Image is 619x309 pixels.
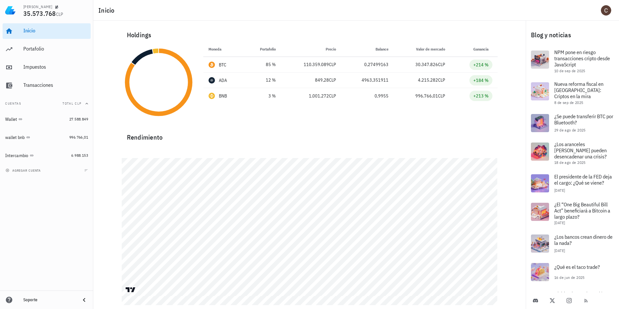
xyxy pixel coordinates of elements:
[3,60,91,75] a: Impuestos
[554,81,603,99] span: Nueva reforma fiscal en [GEOGRAPHIC_DATA]: Criptos en la mira
[23,46,88,52] div: Portafolio
[56,11,63,17] span: CLP
[3,23,91,39] a: Inicio
[7,168,41,173] span: agregar cuenta
[23,64,88,70] div: Impuestos
[208,93,215,99] div: BNB-icon
[5,117,17,122] div: Wallet
[219,62,227,68] div: BTC
[554,188,565,193] span: [DATE]
[554,248,565,253] span: [DATE]
[329,77,336,83] span: CLP
[346,61,388,68] div: 0,27499163
[554,141,607,160] span: ¿Los aranceles [PERSON_NAME] pueden desencadenar una crisis?
[3,148,91,163] a: Intercambio 6.988.153
[473,93,489,99] div: +213 %
[473,62,489,68] div: +214 %
[554,173,612,186] span: El presidente de la FED deja el cargo: ¿Qué se viene?
[3,111,91,127] a: Wallet 27.588.849
[5,5,16,16] img: LedgiFi
[415,93,438,99] span: 996.766,01
[203,41,244,57] th: Moneda
[346,77,388,84] div: 4963,351911
[208,77,215,84] div: ADA-icon
[526,198,619,229] a: ¿El “One Big Beautiful Bill Act” beneficiará a Bitcoin a largo plazo? [DATE]
[526,77,619,109] a: Nueva reforma fiscal en [GEOGRAPHIC_DATA]: Criptos en la mira 8 de sep de 2025
[554,234,613,246] span: ¿Los bancos crean dinero de la nada?
[208,62,215,68] div: BTC-icon
[71,153,88,158] span: 6.988.153
[554,128,586,132] span: 29 de ago de 2025
[554,201,610,220] span: ¿El “One Big Beautiful Bill Act” beneficiará a Bitcoin a largo plazo?
[23,4,52,9] div: [PERSON_NAME]
[526,45,619,77] a: NPM pone en riesgo transacciones cripto desde JavaScript 10 de sep de 2025
[23,28,88,34] div: Inicio
[315,77,329,83] span: 849,28
[249,93,276,99] div: 3 %
[554,160,586,165] span: 18 de ago de 2025
[3,78,91,93] a: Transacciones
[554,264,600,270] span: ¿Qué es el taco trade?
[346,93,388,99] div: 0,9955
[122,25,498,45] div: Holdings
[98,5,117,16] h1: Inicio
[526,258,619,286] a: ¿Qué es el taco trade? 16 de jun de 2025
[341,41,394,57] th: Balance
[23,82,88,88] div: Transacciones
[554,220,565,225] span: [DATE]
[3,130,91,145] a: wallet bnb 996.766,01
[3,96,91,111] button: CuentasTotal CLP
[554,100,583,105] span: 8 de sep de 2025
[554,113,613,126] span: ¿Se puede transferir BTC por Bluetooth?
[5,135,25,140] div: wallet bnb
[526,25,619,45] div: Blog y noticias
[601,5,611,16] div: avatar
[69,117,88,121] span: 27.588.849
[394,41,450,57] th: Valor de mercado
[4,167,44,174] button: agregar cuenta
[415,62,438,67] span: 30.347.826
[526,109,619,137] a: ¿Se puede transferir BTC por Bluetooth? 29 de ago de 2025
[526,169,619,198] a: El presidente de la FED deja el cargo: ¿Qué se viene? [DATE]
[473,77,489,84] div: +184 %
[5,153,28,158] div: Intercambio
[219,93,227,99] div: BNB
[526,229,619,258] a: ¿Los bancos crean dinero de la nada? [DATE]
[473,47,492,51] span: Ganancia
[418,77,438,83] span: 4.215.282
[125,287,136,293] a: Charting by TradingView
[554,68,585,73] span: 10 de sep de 2025
[23,9,56,18] span: 35.573.768
[23,297,75,303] div: Soporte
[281,41,341,57] th: Precio
[69,135,88,140] span: 996.766,01
[3,41,91,57] a: Portafolio
[219,77,227,84] div: ADA
[554,49,610,68] span: NPM pone en riesgo transacciones cripto desde JavaScript
[329,93,336,99] span: CLP
[554,275,585,280] span: 16 de jun de 2025
[526,137,619,169] a: ¿Los aranceles [PERSON_NAME] pueden desencadenar una crisis? 18 de ago de 2025
[62,101,82,106] span: Total CLP
[438,62,445,67] span: CLP
[244,41,281,57] th: Portafolio
[122,127,498,143] div: Rendimiento
[249,61,276,68] div: 85 %
[304,62,329,67] span: 110.359.089
[249,77,276,84] div: 12 %
[438,77,445,83] span: CLP
[329,62,336,67] span: CLP
[438,93,445,99] span: CLP
[309,93,329,99] span: 1.001.272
